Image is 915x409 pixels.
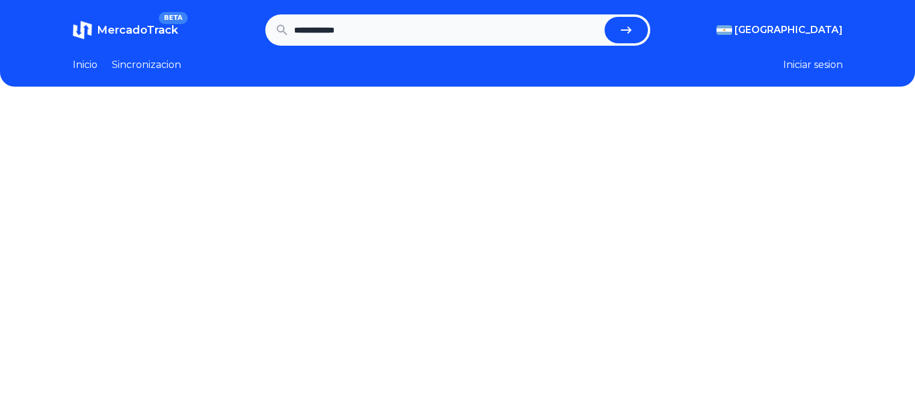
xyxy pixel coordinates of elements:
[73,20,178,40] a: MercadoTrackBETA
[735,23,843,37] span: [GEOGRAPHIC_DATA]
[716,23,843,37] button: [GEOGRAPHIC_DATA]
[73,20,92,40] img: MercadoTrack
[112,58,181,72] a: Sincronizacion
[97,23,178,37] span: MercadoTrack
[783,58,843,72] button: Iniciar sesion
[159,12,187,24] span: BETA
[716,25,732,35] img: Argentina
[73,58,97,72] a: Inicio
